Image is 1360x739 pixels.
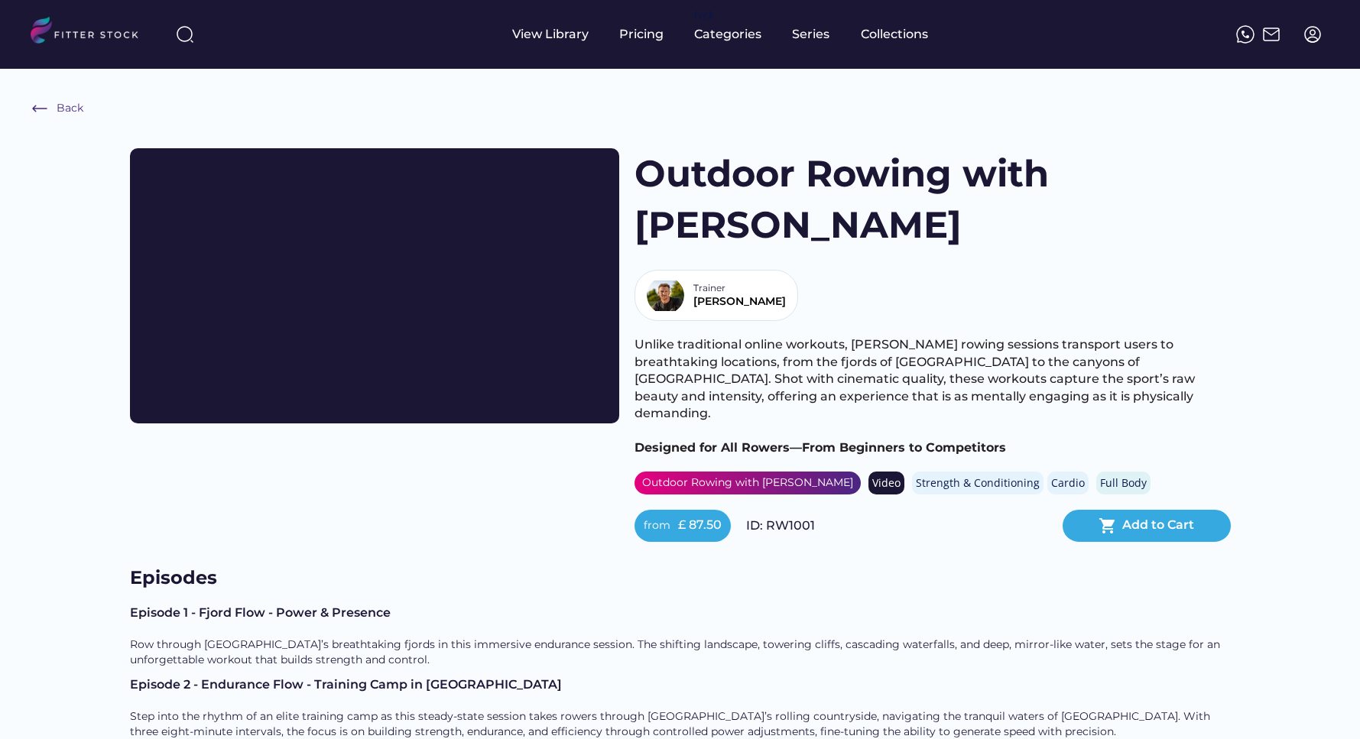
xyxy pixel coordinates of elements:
[644,518,670,533] div: from
[57,101,83,116] div: Back
[635,337,1198,420] span: Unlike traditional online workouts, [PERSON_NAME] rowing sessions transport users to breathtaking...
[1272,609,1349,679] iframe: chat widget
[1262,25,1280,44] img: Frame%2051.svg
[642,475,853,491] div: Outdoor Rowing with [PERSON_NAME]
[694,8,714,23] div: fvck
[792,26,830,43] div: Series
[647,277,684,314] img: Alex%20Gregory%2025.jpeg
[1303,25,1322,44] img: profile-circle.svg
[1296,678,1345,724] iframe: chat widget
[635,440,1006,455] span: Designed for All Rowers—From Beginners to Competitors
[130,679,1231,691] div: Episode 2 - Endurance Flow - Training Camp in [GEOGRAPHIC_DATA]
[31,17,151,48] img: LOGO.svg
[916,475,1040,491] div: Strength & Conditioning
[176,25,194,44] img: search-normal%203.svg
[31,99,49,118] img: Frame%20%286%29.svg
[130,709,1231,739] div: Step into the rhythm of an elite training camp as this steady-state session takes rowers through ...
[693,294,786,310] div: [PERSON_NAME]
[1236,25,1255,44] img: meteor-icons_whatsapp%20%281%29.svg
[130,637,1231,667] div: Row through [GEOGRAPHIC_DATA]’s breathtaking fjords in this immersive endurance session. The shif...
[694,26,761,43] div: Categories
[130,607,1231,619] div: Episode 1 - Fjord Flow - Power & Presence
[635,148,1082,251] h1: Outdoor Rowing with [PERSON_NAME]
[1051,475,1085,491] div: Cardio
[872,475,901,491] div: Video
[1122,517,1194,535] div: Add to Cart
[678,517,722,533] div: £ 87.50
[746,517,1047,534] div: ID: RW1001
[130,565,283,592] h3: Episodes
[619,26,664,43] div: Pricing
[693,282,732,295] div: Trainer
[1099,517,1117,535] button: shopping_cart
[1100,475,1147,491] div: Full Body
[861,26,928,43] div: Collections
[512,26,589,43] div: View Library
